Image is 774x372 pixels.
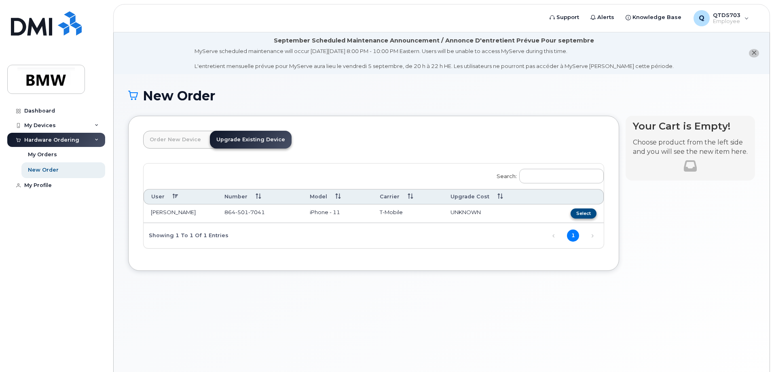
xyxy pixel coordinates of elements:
[443,189,542,204] th: Upgrade Cost: activate to sort column ascending
[195,47,674,70] div: MyServe scheduled maintenance will occur [DATE][DATE] 8:00 PM - 10:00 PM Eastern. Users will be u...
[144,204,217,223] td: [PERSON_NAME]
[210,131,292,149] a: Upgrade Existing Device
[739,337,768,366] iframe: Messenger Launcher
[128,89,755,103] h1: New Order
[567,230,579,242] a: 1
[586,230,598,242] a: Next
[217,189,302,204] th: Number: activate to sort column ascending
[519,169,604,183] input: Search:
[450,209,481,215] span: UNKNOWN
[302,204,372,223] td: iPhone - 11
[633,121,748,132] h4: Your Cart is Empty!
[224,209,265,215] span: 864
[372,189,443,204] th: Carrier: activate to sort column ascending
[274,36,594,45] div: September Scheduled Maintenance Announcement / Annonce D'entretient Prévue Pour septembre
[571,208,596,219] button: Select
[302,189,372,204] th: Model: activate to sort column ascending
[143,131,207,149] a: Order New Device
[144,189,217,204] th: User: activate to sort column descending
[372,204,443,223] td: T-Mobile
[235,209,248,215] span: 501
[633,138,748,157] p: Choose product from the left side and you will see the new item here.
[491,164,604,186] label: Search:
[548,230,560,242] a: Previous
[248,209,265,215] span: 7041
[144,228,228,242] div: Showing 1 to 1 of 1 entries
[749,49,759,57] button: close notification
